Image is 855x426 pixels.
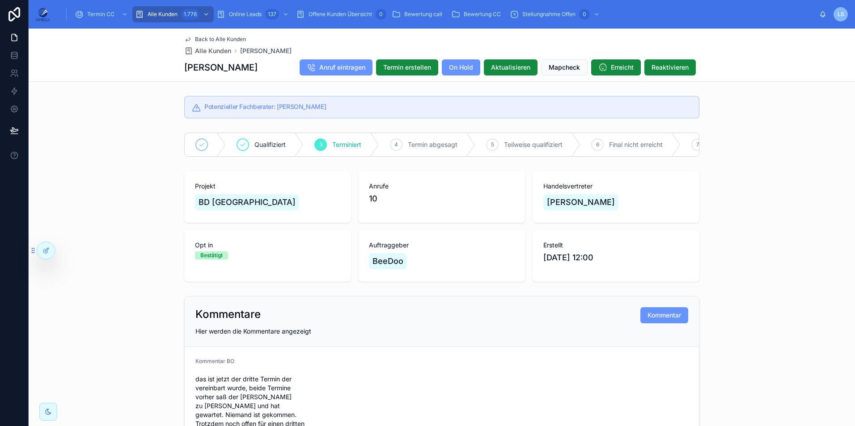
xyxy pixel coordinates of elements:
span: LS [838,11,844,18]
span: Teilweise qualifiziert [504,140,563,149]
a: Bewertung call [389,6,449,22]
span: Alle Kunden [195,46,231,55]
button: Reaktivieren [644,59,696,75]
a: Bewertung CC [449,6,507,22]
span: Projekt [195,182,340,191]
span: BeeDoo [372,255,403,267]
a: Termin CC [72,6,132,22]
span: 10 [369,192,377,205]
span: Anruf eintragen [319,63,365,72]
button: On Hold [442,59,480,75]
span: Opt in [195,241,340,250]
span: 7 [696,141,699,148]
a: Online Leads137 [214,6,293,22]
span: Back to Alle Kunden [195,36,246,43]
a: Offene Kunden Übersicht0 [293,6,389,22]
a: Stellungnahme Offen0 [507,6,604,22]
div: 1.776 [181,9,199,20]
a: [PERSON_NAME] [240,46,292,55]
span: Handelsvertreter [543,182,689,191]
h1: [PERSON_NAME] [184,61,258,74]
span: Alle Kunden [148,11,178,18]
h5: Potenzieller Fachberater: Andreas Klee [204,104,692,110]
span: 6 [596,141,599,148]
img: App logo [36,7,50,21]
div: Bestätigt [200,251,223,259]
span: Termin abgesagt [408,140,457,149]
span: 5 [491,141,494,148]
h2: Kommentare [195,307,261,322]
span: 4 [394,141,398,148]
div: 0 [376,9,386,20]
span: Mapcheck [549,63,580,72]
a: Back to Alle Kunden [184,36,246,43]
span: Erstellt [543,241,689,250]
span: Termin erstellen [383,63,431,72]
span: 3 [319,141,322,148]
span: Hier werden die Kommentare angezeigt [195,327,311,335]
span: Reaktivieren [652,63,689,72]
span: Termin CC [87,11,114,18]
span: Bewertung CC [464,11,501,18]
div: 137 [265,9,279,20]
span: Stellungnahme Offen [522,11,576,18]
span: Auftraggeber [369,241,514,250]
span: Online Leads [229,11,262,18]
span: Kommentar BO [195,358,234,364]
button: Anruf eintragen [300,59,372,75]
span: Anrufe [369,182,514,191]
span: Qualifiziert [254,140,286,149]
button: Kommentar [640,307,688,323]
button: Aktualisieren [484,59,538,75]
span: On Hold [449,63,473,72]
button: Mapcheck [541,59,588,75]
span: Offene Kunden Übersicht [309,11,372,18]
span: [DATE] 12:00 [543,251,689,264]
button: Termin erstellen [376,59,438,75]
div: scrollable content [57,4,819,24]
span: Final nicht erreicht [609,140,663,149]
span: Terminiert [332,140,361,149]
span: Aktualisieren [491,63,530,72]
span: Erreicht [611,63,634,72]
span: Kommentar [648,311,681,320]
span: Bewertung call [404,11,442,18]
a: Alle Kunden [184,46,231,55]
button: Erreicht [591,59,641,75]
a: Alle Kunden1.776 [132,6,214,22]
span: BD [GEOGRAPHIC_DATA] [199,196,296,209]
div: 0 [579,9,590,20]
span: [PERSON_NAME] [547,196,615,209]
